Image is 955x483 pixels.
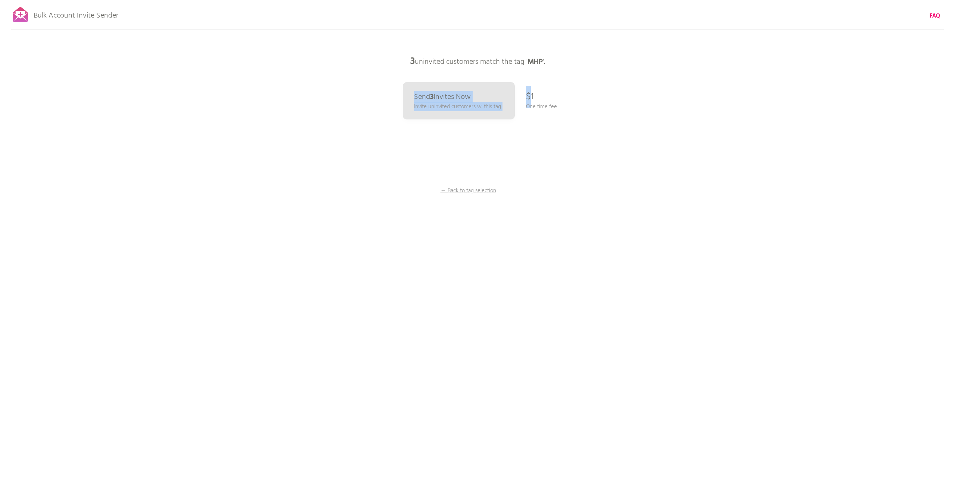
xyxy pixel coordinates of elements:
b: 3 [430,91,433,103]
b: FAQ [930,12,940,21]
p: Send Invites Now [414,93,471,101]
p: Bulk Account Invite Sender [34,4,118,23]
p: $1 [526,86,534,108]
p: ← Back to tag selection [440,187,496,195]
a: Send3Invites Now Invite uninvited customers w. this tag [403,82,515,119]
a: FAQ [930,12,940,20]
p: Invite uninvited customers w. this tag [414,103,501,111]
p: One time fee [526,103,557,111]
b: 3 [410,54,415,69]
p: uninvited customers match the tag ' '. [366,50,589,73]
b: MHP [527,56,543,68]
